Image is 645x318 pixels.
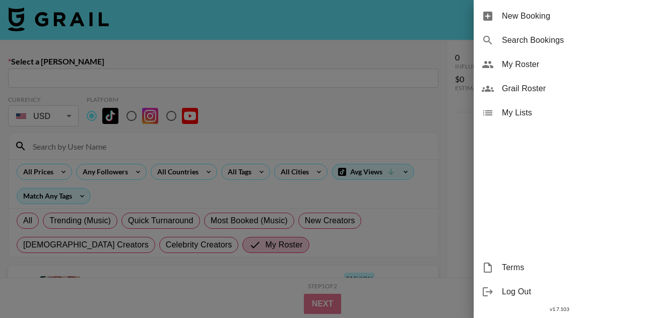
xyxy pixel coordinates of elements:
span: Search Bookings [502,34,637,46]
div: v 1.7.103 [474,304,645,314]
div: New Booking [474,4,645,28]
span: Log Out [502,286,637,298]
span: My Lists [502,107,637,119]
span: Terms [502,262,637,274]
div: Search Bookings [474,28,645,52]
div: Grail Roster [474,77,645,101]
span: New Booking [502,10,637,22]
span: My Roster [502,58,637,71]
div: My Lists [474,101,645,125]
div: Terms [474,256,645,280]
div: Log Out [474,280,645,304]
div: My Roster [474,52,645,77]
span: Grail Roster [502,83,637,95]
